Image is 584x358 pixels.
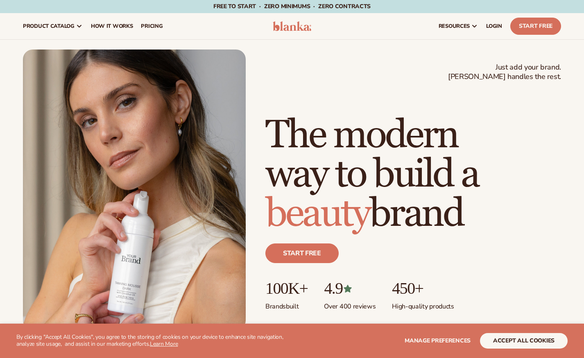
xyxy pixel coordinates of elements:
[480,333,568,349] button: accept all cookies
[87,13,137,39] a: How It Works
[435,13,482,39] a: resources
[392,279,454,297] p: 450+
[150,340,178,348] a: Learn More
[482,13,506,39] a: LOGIN
[405,337,471,344] span: Manage preferences
[265,190,369,238] span: beauty
[510,18,561,35] a: Start Free
[273,21,311,31] img: logo
[23,50,246,330] img: Female holding tanning mousse.
[265,279,308,297] p: 100K+
[405,333,471,349] button: Manage preferences
[19,13,87,39] a: product catalog
[324,297,376,311] p: Over 400 reviews
[141,23,163,29] span: pricing
[439,23,470,29] span: resources
[91,23,133,29] span: How It Works
[23,23,75,29] span: product catalog
[265,116,561,234] h1: The modern way to build a brand
[448,63,561,82] span: Just add your brand. [PERSON_NAME] handles the rest.
[265,243,339,263] a: Start free
[16,334,303,348] p: By clicking "Accept All Cookies", you agree to the storing of cookies on your device to enhance s...
[265,297,308,311] p: Brands built
[137,13,167,39] a: pricing
[486,23,502,29] span: LOGIN
[213,2,371,10] span: Free to start · ZERO minimums · ZERO contracts
[392,297,454,311] p: High-quality products
[324,279,376,297] p: 4.9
